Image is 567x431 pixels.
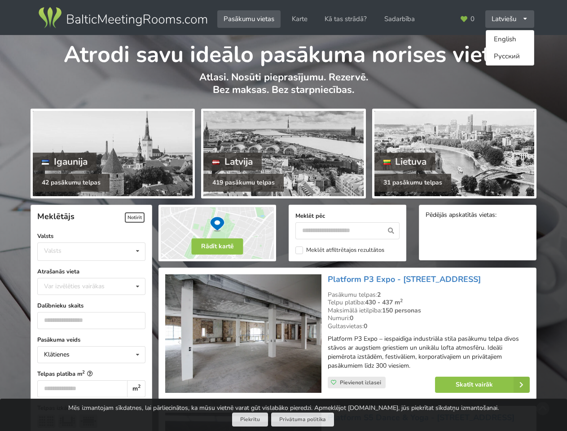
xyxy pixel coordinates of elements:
[295,246,384,254] label: Meklēt atfiltrētajos rezultātos
[37,267,145,276] label: Atrašanās vieta
[435,377,530,393] a: Skatīt vairāk
[201,109,365,198] a: Latvija 419 pasākumu telpas
[203,153,262,171] div: Latvija
[328,322,530,330] div: Gultasvietas:
[158,205,276,261] img: Rādīt kartē
[426,211,530,220] div: Pēdējās apskatītās vietas:
[486,31,534,48] a: English
[33,153,97,171] div: Igaunija
[37,369,145,378] label: Telpas platība m
[31,35,536,69] h1: Atrodi savu ideālo pasākuma norises vietu
[33,174,110,192] div: 42 pasākumu telpas
[328,314,530,322] div: Numuri:
[328,291,530,299] div: Pasākumu telpas:
[485,10,534,28] div: Latviešu
[37,211,75,222] span: Meklētājs
[37,335,145,344] label: Pasākuma veids
[192,238,243,255] button: Rādīt kartē
[286,10,314,28] a: Karte
[328,307,530,315] div: Maksimālā ietilpība:
[382,306,421,315] strong: 150 personas
[364,322,367,330] strong: 0
[82,369,85,375] sup: 2
[203,174,284,192] div: 419 pasākumu telpas
[232,413,268,427] button: Piekrītu
[470,16,475,22] span: 0
[372,109,536,198] a: Lietuva 31 pasākumu telpas
[217,10,281,28] a: Pasākumu vietas
[37,301,145,310] label: Dalībnieku skaits
[37,232,145,241] label: Valsts
[44,247,62,255] div: Valsts
[377,290,381,299] strong: 2
[486,48,534,66] a: Русский
[42,281,125,291] div: Var izvēlēties vairākas
[125,212,145,223] span: Notīrīt
[378,10,421,28] a: Sadarbība
[328,334,530,370] p: Platform P3 Expo – iespaidīga industriāla stila pasākumu telpa divos stāvos ar augstiem griestiem...
[165,274,321,393] img: Industriālā stila telpa | Rīga | Platform P3 Expo - Pūpolu iela 3
[374,174,451,192] div: 31 pasākumu telpas
[328,274,481,285] a: Platform P3 Expo - [STREET_ADDRESS]
[37,5,209,31] img: Baltic Meeting Rooms
[295,211,400,220] label: Meklēt pēc
[374,153,436,171] div: Lietuva
[340,379,381,386] span: Pievienot izlasei
[271,413,334,427] a: Privātuma politika
[31,109,195,198] a: Igaunija 42 pasākumu telpas
[400,297,403,304] sup: 2
[328,299,530,307] div: Telpu platība:
[350,314,353,322] strong: 0
[44,352,70,358] div: Klātienes
[138,383,141,390] sup: 2
[127,380,145,397] div: m
[365,298,403,307] strong: 430 - 437 m
[31,71,536,106] p: Atlasi. Nosūti pieprasījumu. Rezervē. Bez maksas. Bez starpniecības.
[318,10,373,28] a: Kā tas strādā?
